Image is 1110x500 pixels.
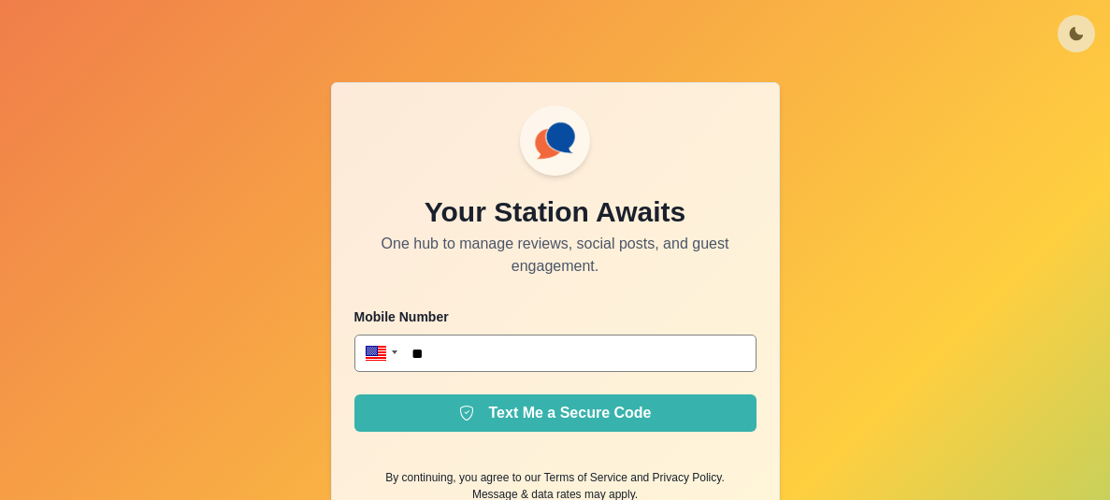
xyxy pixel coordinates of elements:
[544,471,627,484] a: Terms of Service
[1058,15,1095,52] button: Toggle Mode
[653,471,722,484] a: Privacy Policy
[425,191,685,233] p: Your Station Awaits
[527,113,583,168] img: ssLogoSVG.f144a2481ffb055bcdd00c89108cbcb7.svg
[354,307,757,327] p: Mobile Number
[354,394,757,432] button: Text Me a Secure Code
[354,335,403,372] div: United States: + 1
[354,233,757,278] p: One hub to manage reviews, social posts, and guest engagement.
[385,469,724,486] p: By continuing, you agree to our and .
